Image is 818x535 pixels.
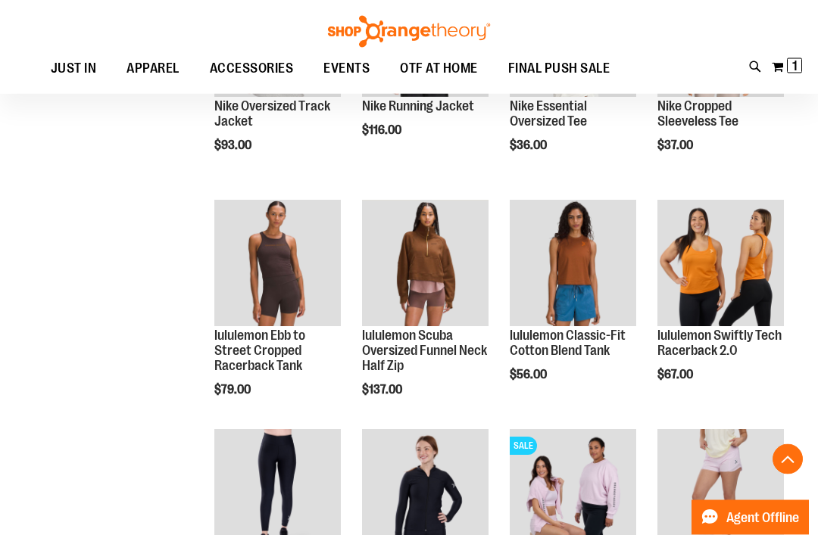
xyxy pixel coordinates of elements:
span: SALE [510,437,537,456]
a: FINAL PUSH SALE [493,51,626,86]
button: Agent Offline [692,500,809,535]
span: 1 [792,58,798,73]
div: product [354,193,496,435]
img: lululemon Ebb to Street Cropped Racerback Tank [214,201,341,327]
a: Nike Running Jacket [362,99,474,114]
a: OTF AT HOME [385,51,493,86]
a: lululemon Swiftly Tech Racerback 2.0 [657,328,782,359]
img: lululemon Classic-Fit Cotton Blend Tank [510,201,636,327]
span: $36.00 [510,139,549,153]
span: ACCESSORIES [210,51,294,86]
span: $116.00 [362,124,404,138]
span: FINAL PUSH SALE [508,51,610,86]
span: EVENTS [323,51,370,86]
span: APPAREL [126,51,180,86]
a: JUST IN [36,51,112,86]
span: JUST IN [51,51,97,86]
a: lululemon Scuba Oversized Funnel Neck Half Zip [362,201,489,329]
span: OTF AT HOME [400,51,478,86]
a: Nike Cropped Sleeveless Tee [657,99,738,129]
a: EVENTS [308,51,385,86]
a: APPAREL [111,51,195,86]
a: Nike Essential Oversized Tee [510,99,587,129]
a: lululemon Swiftly Tech Racerback 2.0 [657,201,784,329]
button: Back To Top [773,444,803,474]
a: lululemon Classic-Fit Cotton Blend Tank [510,328,626,359]
a: lululemon Scuba Oversized Funnel Neck Half Zip [362,328,487,374]
div: product [207,193,348,435]
a: ACCESSORIES [195,51,309,86]
span: Agent Offline [726,511,799,525]
div: product [502,193,644,421]
a: lululemon Ebb to Street Cropped Racerback Tank [214,201,341,329]
span: $79.00 [214,384,253,397]
a: lululemon Classic-Fit Cotton Blend Tank [510,201,636,329]
span: $56.00 [510,369,549,382]
img: lululemon Scuba Oversized Funnel Neck Half Zip [362,201,489,327]
div: product [650,193,791,421]
img: lululemon Swiftly Tech Racerback 2.0 [657,201,784,327]
span: $67.00 [657,369,695,382]
img: Shop Orangetheory [326,16,492,48]
span: $93.00 [214,139,254,153]
span: $37.00 [657,139,695,153]
a: Nike Oversized Track Jacket [214,99,330,129]
span: $137.00 [362,384,404,397]
a: lululemon Ebb to Street Cropped Racerback Tank [214,328,305,374]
